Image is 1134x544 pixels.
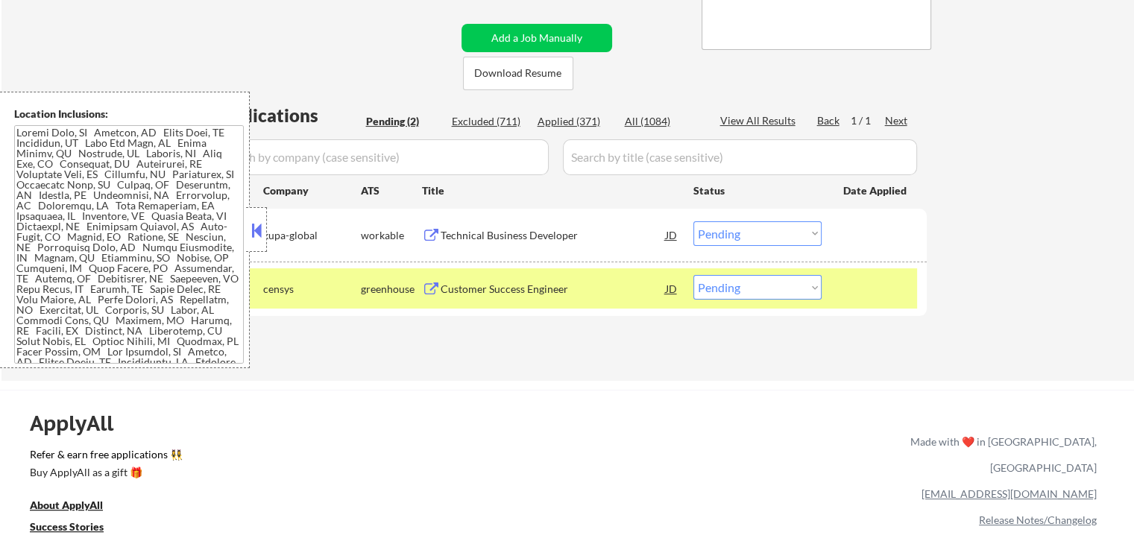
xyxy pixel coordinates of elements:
[441,228,666,243] div: Technical Business Developer
[664,221,679,248] div: JD
[422,183,679,198] div: Title
[263,228,361,243] div: kupa-global
[213,139,549,175] input: Search by company (case sensitive)
[361,183,422,198] div: ATS
[693,177,822,203] div: Status
[922,487,1097,500] a: [EMAIL_ADDRESS][DOMAIN_NAME]
[30,499,103,511] u: About ApplyAll
[441,282,666,297] div: Customer Success Engineer
[30,520,104,533] u: Success Stories
[213,107,361,124] div: Applications
[563,139,917,175] input: Search by title (case sensitive)
[30,465,179,484] a: Buy ApplyAll as a gift 🎁
[885,113,909,128] div: Next
[843,183,909,198] div: Date Applied
[664,275,679,302] div: JD
[538,114,612,129] div: Applied (371)
[361,228,422,243] div: workable
[720,113,800,128] div: View All Results
[462,24,612,52] button: Add a Job Manually
[14,107,244,121] div: Location Inclusions:
[263,183,361,198] div: Company
[979,513,1097,526] a: Release Notes/Changelog
[30,467,179,478] div: Buy ApplyAll as a gift 🎁
[851,113,885,128] div: 1 / 1
[30,519,124,538] a: Success Stories
[625,114,699,129] div: All (1084)
[30,498,124,516] a: About ApplyAll
[30,449,599,465] a: Refer & earn free applications 👯‍♀️
[817,113,841,128] div: Back
[452,114,526,129] div: Excluded (711)
[904,428,1097,481] div: Made with ❤️ in [GEOGRAPHIC_DATA], [GEOGRAPHIC_DATA]
[361,282,422,297] div: greenhouse
[30,411,130,436] div: ApplyAll
[463,57,573,90] button: Download Resume
[366,114,441,129] div: Pending (2)
[263,282,361,297] div: censys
